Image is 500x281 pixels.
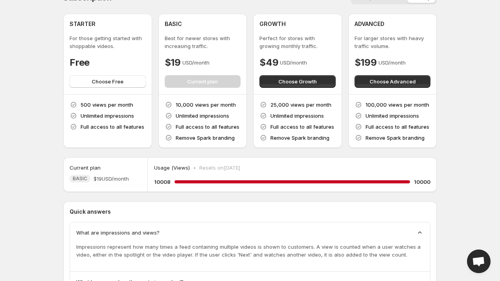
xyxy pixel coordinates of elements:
[70,56,90,69] h4: Free
[259,75,336,88] button: Choose Growth
[259,34,336,50] p: Perfect for stores with growing monthly traffic.
[355,75,431,88] button: Choose Advanced
[355,20,384,28] h4: ADVANCED
[355,34,431,50] p: For larger stores with heavy traffic volume.
[199,164,240,172] p: Resets on [DATE]
[355,56,377,69] h4: $199
[182,59,210,67] p: USD/month
[81,112,134,120] p: Unlimited impressions
[278,78,317,85] span: Choose Growth
[176,123,239,131] p: Full access to all features
[70,208,430,216] p: Quick answers
[165,34,241,50] p: Best for newer stores with increasing traffic.
[259,56,278,69] h4: $49
[414,178,430,186] h5: 10000
[467,250,491,273] div: Open chat
[270,123,334,131] p: Full access to all features
[176,134,235,142] p: Remove Spark branding
[81,123,144,131] p: Full access to all features
[165,20,182,28] h4: BASIC
[94,175,129,183] span: $19 USD/month
[70,164,101,172] h5: Current plan
[366,112,419,120] p: Unlimited impressions
[176,101,236,109] p: 10,000 views per month
[366,134,425,142] p: Remove Spark branding
[280,59,307,67] p: USD/month
[176,112,229,120] p: Unlimited impressions
[76,229,160,237] span: What are impressions and views?
[76,243,424,259] p: Impressions represent how many times a feed containing multiple videos is shown to customers. A v...
[366,123,429,131] p: Full access to all features
[369,78,415,85] span: Choose Advanced
[70,20,96,28] h4: STARTER
[193,164,196,172] p: •
[259,20,286,28] h4: GROWTH
[70,75,146,88] button: Choose Free
[92,78,123,85] span: Choose Free
[81,101,133,109] p: 500 views per month
[270,134,329,142] p: Remove Spark branding
[70,34,146,50] p: For those getting started with shoppable videos.
[73,176,87,182] span: BASIC
[154,178,171,186] h5: 10008
[270,112,324,120] p: Unlimited impressions
[270,101,331,109] p: 25,000 views per month
[366,101,429,109] p: 100,000 views per month
[154,164,190,172] p: Usage (Views)
[165,56,181,69] h4: $19
[379,59,406,67] p: USD/month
